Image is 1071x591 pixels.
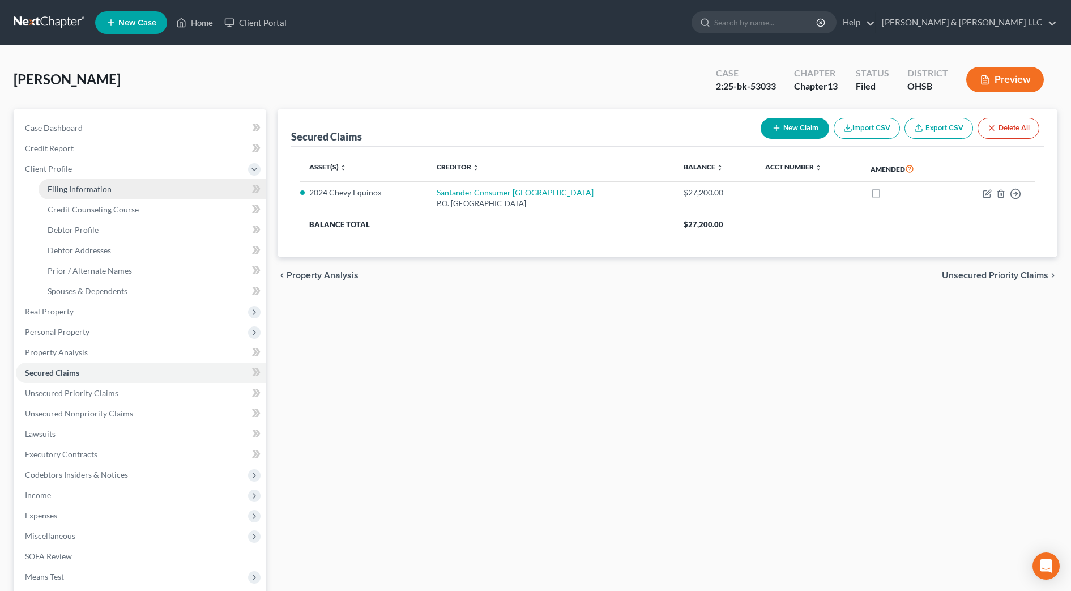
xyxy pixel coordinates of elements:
a: Credit Counseling Course [39,199,266,220]
a: [PERSON_NAME] & [PERSON_NAME] LLC [876,12,1057,33]
a: Secured Claims [16,363,266,383]
a: Help [837,12,875,33]
div: P.O. [GEOGRAPHIC_DATA] [437,198,665,209]
span: Debtor Addresses [48,245,111,255]
span: Real Property [25,307,74,316]
button: Delete All [978,118,1039,139]
i: chevron_right [1048,271,1057,280]
div: Status [856,67,889,80]
div: OHSB [907,80,948,93]
button: chevron_left Property Analysis [278,271,359,280]
a: Client Portal [219,12,292,33]
a: Debtor Profile [39,220,266,240]
th: Balance Total [300,214,675,235]
div: Secured Claims [291,130,362,143]
span: Expenses [25,511,57,520]
span: Property Analysis [287,271,359,280]
div: Filed [856,80,889,93]
a: Spouses & Dependents [39,281,266,301]
a: Lawsuits [16,424,266,444]
span: [PERSON_NAME] [14,71,121,87]
div: Chapter [794,80,838,93]
a: Unsecured Priority Claims [16,383,266,403]
span: Unsecured Priority Claims [25,388,118,398]
span: Means Test [25,572,64,581]
span: Credit Counseling Course [48,205,139,214]
span: Codebtors Insiders & Notices [25,470,128,479]
a: Home [170,12,219,33]
span: Case Dashboard [25,123,83,133]
a: Case Dashboard [16,118,266,138]
input: Search by name... [714,12,818,33]
span: Debtor Profile [48,225,99,235]
span: Prior / Alternate Names [48,266,132,275]
i: unfold_more [716,164,723,171]
i: unfold_more [815,164,822,171]
a: Prior / Alternate Names [39,261,266,281]
button: Unsecured Priority Claims chevron_right [942,271,1057,280]
a: Export CSV [904,118,973,139]
li: 2024 Chevy Equinox [309,187,419,198]
a: Executory Contracts [16,444,266,465]
a: Creditor unfold_more [437,163,479,171]
div: Chapter [794,67,838,80]
div: Open Intercom Messenger [1032,552,1060,580]
span: Client Profile [25,164,72,173]
a: Debtor Addresses [39,240,266,261]
span: $27,200.00 [684,220,723,229]
button: Preview [966,67,1044,92]
div: $27,200.00 [684,187,747,198]
span: SOFA Review [25,551,72,561]
a: Acct Number unfold_more [765,163,822,171]
span: Spouses & Dependents [48,286,127,296]
span: Income [25,490,51,500]
span: Unsecured Priority Claims [942,271,1048,280]
button: New Claim [761,118,829,139]
a: Balance unfold_more [684,163,723,171]
div: Case [716,67,776,80]
a: Unsecured Nonpriority Claims [16,403,266,424]
span: Executory Contracts [25,449,97,459]
span: Personal Property [25,327,89,337]
a: Asset(s) unfold_more [309,163,347,171]
i: unfold_more [340,164,347,171]
span: Miscellaneous [25,531,75,541]
span: Unsecured Nonpriority Claims [25,409,133,418]
span: 13 [827,80,838,91]
i: unfold_more [472,164,479,171]
div: District [907,67,948,80]
div: 2:25-bk-53033 [716,80,776,93]
button: Import CSV [834,118,900,139]
i: chevron_left [278,271,287,280]
span: Lawsuits [25,429,56,439]
a: Santander Consumer [GEOGRAPHIC_DATA] [437,188,594,197]
span: Filing Information [48,184,112,194]
span: Credit Report [25,143,74,153]
a: Property Analysis [16,342,266,363]
span: Property Analysis [25,347,88,357]
span: Secured Claims [25,368,79,377]
th: Amended [861,156,949,182]
a: Filing Information [39,179,266,199]
a: Credit Report [16,138,266,159]
span: New Case [118,19,156,27]
a: SOFA Review [16,546,266,567]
